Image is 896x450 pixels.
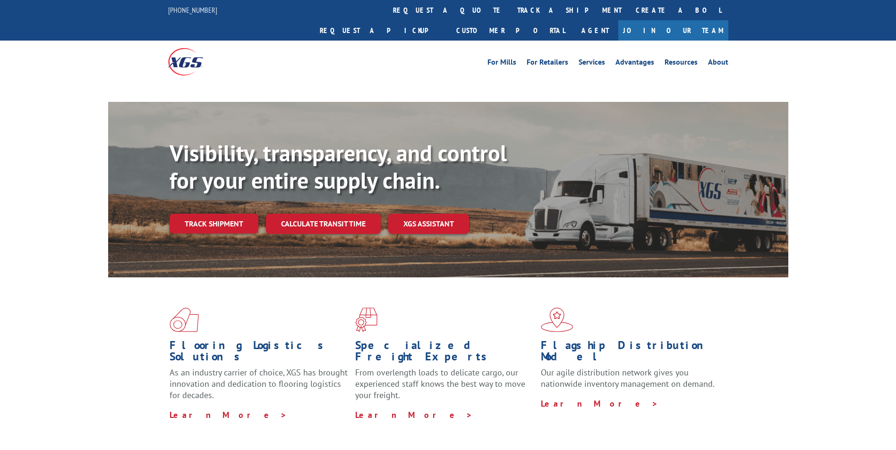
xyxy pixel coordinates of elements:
a: About [708,58,728,69]
img: xgs-icon-total-supply-chain-intelligence-red [170,308,199,332]
a: [PHONE_NUMBER] [168,5,217,15]
b: Visibility, transparency, and control for your entire supply chain. [170,138,507,195]
p: From overlength loads to delicate cargo, our experienced staff knows the best way to move your fr... [355,367,534,409]
a: Track shipment [170,214,258,233]
img: xgs-icon-flagship-distribution-model-red [541,308,573,332]
span: As an industry carrier of choice, XGS has brought innovation and dedication to flooring logistics... [170,367,348,400]
a: Calculate transit time [266,214,381,234]
h1: Specialized Freight Experts [355,340,534,367]
h1: Flagship Distribution Model [541,340,719,367]
a: Resources [665,58,698,69]
img: xgs-icon-focused-on-flooring-red [355,308,377,332]
a: Agent [572,20,618,41]
a: XGS ASSISTANT [388,214,469,234]
a: For Mills [487,58,516,69]
a: Advantages [615,58,654,69]
a: Services [579,58,605,69]
a: Customer Portal [449,20,572,41]
a: Learn More > [355,409,473,420]
a: Request a pickup [313,20,449,41]
a: Learn More > [541,398,658,409]
h1: Flooring Logistics Solutions [170,340,348,367]
a: Learn More > [170,409,287,420]
a: For Retailers [527,58,568,69]
a: Join Our Team [618,20,728,41]
span: Our agile distribution network gives you nationwide inventory management on demand. [541,367,715,389]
